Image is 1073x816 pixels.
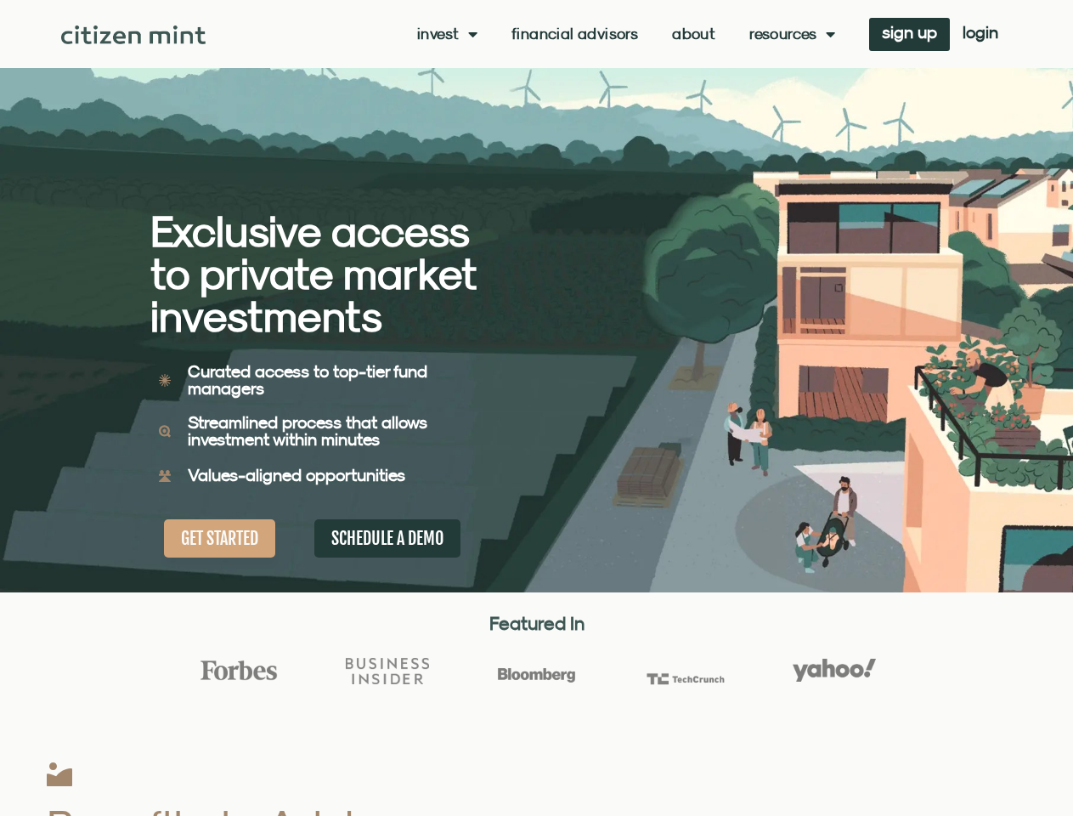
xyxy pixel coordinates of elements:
b: Values-aligned opportunities [188,465,405,484]
a: Financial Advisors [511,25,638,42]
nav: Menu [417,25,835,42]
img: Forbes Logo [197,660,280,682]
strong: Featured In [489,612,585,634]
b: Streamlined process that allows investment within minutes [188,412,427,449]
a: Invest [417,25,477,42]
a: SCHEDULE A DEMO [314,519,460,558]
span: SCHEDULE A DEMO [331,528,443,549]
a: GET STARTED [164,519,275,558]
span: GET STARTED [181,528,258,549]
img: Citizen Mint [61,25,206,44]
span: login [963,26,998,38]
a: login [950,18,1011,51]
b: Curated access to top-tier fund managers [188,361,427,398]
span: sign up [882,26,937,38]
a: sign up [869,18,950,51]
a: About [672,25,715,42]
a: Resources [749,25,835,42]
h2: Exclusive access to private market investments [150,210,477,337]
